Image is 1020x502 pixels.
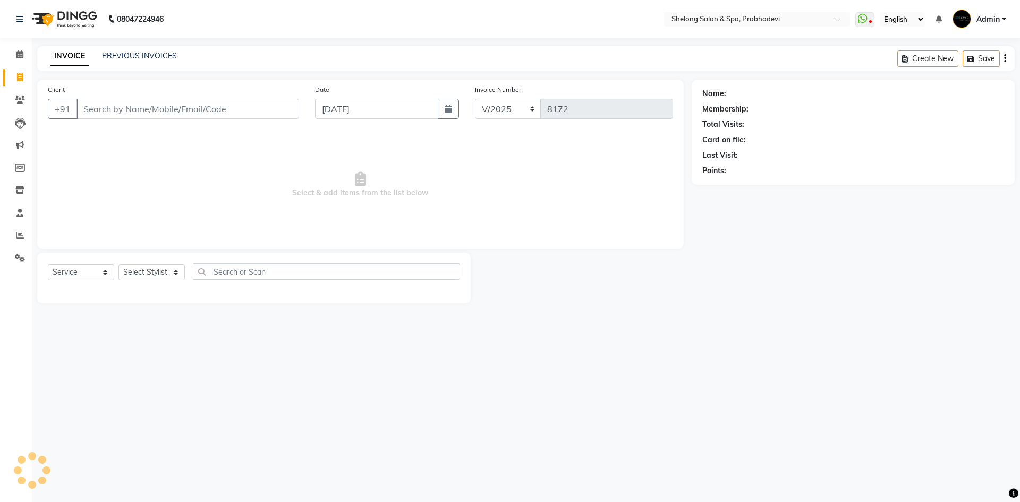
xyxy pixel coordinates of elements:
span: Select & add items from the list below [48,132,673,238]
label: Client [48,85,65,95]
div: Name: [702,88,726,99]
label: Date [315,85,329,95]
div: Membership: [702,104,749,115]
div: Card on file: [702,134,746,146]
button: Create New [897,50,958,67]
div: Total Visits: [702,119,744,130]
a: INVOICE [50,47,89,66]
b: 08047224946 [117,4,164,34]
span: Admin [976,14,1000,25]
img: logo [27,4,100,34]
input: Search by Name/Mobile/Email/Code [76,99,299,119]
input: Search or Scan [193,263,460,280]
label: Invoice Number [475,85,521,95]
button: +91 [48,99,78,119]
button: Save [963,50,1000,67]
div: Points: [702,165,726,176]
a: PREVIOUS INVOICES [102,51,177,61]
div: Last Visit: [702,150,738,161]
img: Admin [953,10,971,28]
